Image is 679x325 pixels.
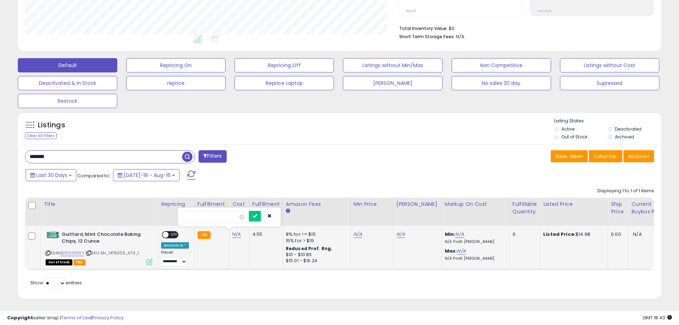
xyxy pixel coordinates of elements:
[161,250,189,266] div: Preset:
[611,200,625,215] div: Ship Price
[235,58,334,72] button: Repricing Off
[197,231,211,239] small: FBA
[46,259,72,265] span: All listings that are currently out of stock and unavailable for purchase on Amazon
[513,231,535,238] div: 0
[252,200,280,215] div: Fulfillment Cost
[7,314,33,321] strong: Copyright
[633,231,642,238] span: N/A
[643,314,672,321] span: 2025-09-16 18:43 GMT
[354,231,362,238] a: N/A
[30,279,82,286] span: Show: entries
[343,58,442,72] button: Listings without Min/Max
[44,200,155,208] div: Title
[543,231,576,238] b: Listed Price:
[126,76,226,90] button: reprice
[124,172,171,179] span: [DATE]-18 - Aug-16
[560,58,659,72] button: Listings without Cost
[169,232,180,238] span: OFF
[396,200,439,208] div: [PERSON_NAME]
[631,200,668,215] div: Current Buybox Price
[343,76,442,90] button: [PERSON_NAME]
[561,126,575,132] label: Active
[455,231,464,238] a: N/A
[543,200,605,208] div: Listed Price
[615,126,642,132] label: Deactivated
[623,150,654,162] button: Actions
[286,231,345,238] div: 8% for <= $15
[597,188,654,194] div: Displaying 1 to 1 of 1 items
[551,150,588,162] button: Save View
[7,315,124,321] div: seller snap | |
[445,200,506,208] div: Markup on Cost
[589,150,622,162] button: Columns
[235,76,334,90] button: Reprice Laptop
[38,120,65,130] h5: Listings
[232,200,246,208] div: Cost
[445,248,457,254] b: Max:
[46,231,153,264] div: ASIN:
[354,200,390,208] div: Min Price
[197,200,226,208] div: Fulfillment
[554,118,661,125] p: Listing States:
[77,172,110,179] span: Compared to:
[445,231,456,238] b: Min:
[442,198,509,226] th: The percentage added to the cost of goods (COGS) that forms the calculator for Min & Max prices.
[113,169,180,181] button: [DATE]-18 - Aug-16
[92,314,124,321] a: Privacy Policy
[232,231,241,238] a: N/A
[457,248,465,255] a: N/A
[445,256,504,261] p: N/A Profit [PERSON_NAME]
[543,231,602,238] div: $14.98
[161,242,189,249] div: Amazon AI *
[199,150,226,163] button: Filters
[286,252,345,258] div: $10 - $10.83
[396,231,405,238] a: N/A
[18,94,117,108] button: Restock
[36,172,67,179] span: Last 30 Days
[560,76,659,90] button: Supressed
[86,250,139,256] span: | SKU: KH_1478205_4.73_1
[73,259,86,265] span: FBA
[252,231,277,238] div: 4.55
[611,231,623,238] div: 0.00
[452,76,551,90] button: No sales 30 day
[126,58,226,72] button: Repricing On
[399,25,448,31] b: Total Inventory Value:
[537,9,551,13] small: Prev: N/A
[615,134,634,140] label: Archived
[286,208,290,214] small: Amazon Fees.
[25,132,57,139] div: Clear All Filters
[445,239,504,244] p: N/A Profit [PERSON_NAME]
[26,169,76,181] button: Last 30 Days
[593,153,616,160] span: Columns
[561,134,587,140] label: Out of Stock
[62,231,148,246] b: Guittard, Mint Chocolate Baking Chips, 12 Ounce
[18,58,117,72] button: Default
[286,245,333,252] b: Reduced Prof. Rng.
[399,24,649,32] li: $0
[161,200,191,208] div: Repricing
[513,200,537,215] div: Fulfillable Quantity
[286,258,345,264] div: $15.01 - $16.24
[46,231,60,239] img: 31b28ZYF85L._SL40_.jpg
[286,200,348,208] div: Amazon Fees
[452,58,551,72] button: Non Competitive
[18,76,117,90] button: Deactivated & In Stock
[286,238,345,244] div: 15% for > $15
[61,314,91,321] a: Terms of Use
[60,250,84,256] a: B005Y51XSY
[456,33,464,40] span: N/A
[406,9,416,13] small: Prev: 0
[399,34,455,40] b: Short Term Storage Fees:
